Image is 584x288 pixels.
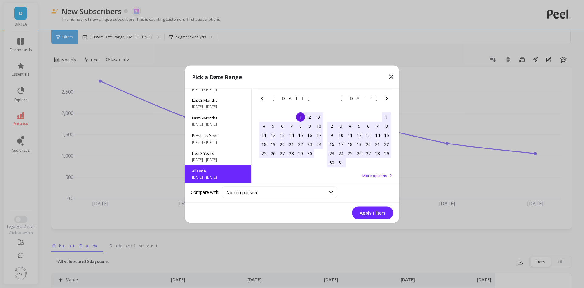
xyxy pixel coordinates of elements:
button: Apply Filters [352,206,393,219]
div: Choose Sunday, July 9th, 2017 [327,130,336,140]
div: Choose Tuesday, July 18th, 2017 [346,140,355,149]
div: Choose Tuesday, June 27th, 2017 [278,149,287,158]
div: Choose Saturday, June 10th, 2017 [314,121,323,130]
div: Choose Tuesday, July 11th, 2017 [346,130,355,140]
span: No comparison [226,189,257,195]
div: Choose Friday, June 16th, 2017 [305,130,314,140]
div: Choose Sunday, June 4th, 2017 [259,121,269,130]
div: Choose Sunday, June 25th, 2017 [259,149,269,158]
div: Choose Friday, July 21st, 2017 [373,140,382,149]
div: Choose Thursday, June 15th, 2017 [296,130,305,140]
div: Choose Tuesday, July 25th, 2017 [346,149,355,158]
div: Choose Sunday, July 23rd, 2017 [327,149,336,158]
div: Choose Monday, July 3rd, 2017 [336,121,346,130]
span: More options [362,172,387,178]
div: Choose Saturday, July 29th, 2017 [382,149,391,158]
div: Choose Sunday, June 11th, 2017 [259,130,269,140]
label: Compare with: [191,189,219,195]
div: Choose Wednesday, June 7th, 2017 [287,121,296,130]
div: Choose Tuesday, June 20th, 2017 [278,140,287,149]
div: Choose Tuesday, July 4th, 2017 [346,121,355,130]
div: Choose Thursday, July 20th, 2017 [364,140,373,149]
span: [DATE] - [DATE] [192,175,244,180]
span: Last 3 Years [192,150,244,156]
div: Choose Wednesday, July 19th, 2017 [355,140,364,149]
span: Previous Year [192,133,244,138]
div: Choose Saturday, July 8th, 2017 [382,121,391,130]
div: Choose Saturday, June 17th, 2017 [314,130,323,140]
div: Choose Friday, July 14th, 2017 [373,130,382,140]
span: All Data [192,168,244,173]
div: Choose Saturday, July 15th, 2017 [382,130,391,140]
div: Choose Monday, July 10th, 2017 [336,130,346,140]
div: Choose Wednesday, June 14th, 2017 [287,130,296,140]
div: Choose Monday, July 24th, 2017 [336,149,346,158]
span: [DATE] - [DATE] [192,122,244,126]
div: Choose Sunday, July 30th, 2017 [327,158,336,167]
span: [DATE] - [DATE] [192,86,244,91]
span: [DATE] - [DATE] [192,157,244,162]
div: month 2017-06 [259,112,323,158]
div: Choose Thursday, June 1st, 2017 [296,112,305,121]
div: Choose Tuesday, June 13th, 2017 [278,130,287,140]
div: Choose Thursday, July 6th, 2017 [364,121,373,130]
div: Choose Monday, June 26th, 2017 [269,149,278,158]
div: Choose Wednesday, July 5th, 2017 [355,121,364,130]
div: month 2017-07 [327,112,391,167]
span: [DATE] [340,96,378,101]
div: Choose Thursday, June 29th, 2017 [296,149,305,158]
div: Choose Wednesday, June 28th, 2017 [287,149,296,158]
span: Last 3 Months [192,97,244,103]
div: Choose Thursday, July 13th, 2017 [364,130,373,140]
div: Choose Monday, June 12th, 2017 [269,130,278,140]
div: Choose Friday, June 30th, 2017 [305,149,314,158]
div: Choose Sunday, July 16th, 2017 [327,140,336,149]
div: Choose Wednesday, July 26th, 2017 [355,149,364,158]
span: Last 6 Months [192,115,244,120]
span: [DATE] - [DATE] [192,104,244,109]
div: Choose Friday, June 23rd, 2017 [305,140,314,149]
div: Choose Friday, June 2nd, 2017 [305,112,314,121]
div: Choose Wednesday, July 12th, 2017 [355,130,364,140]
div: Choose Friday, July 7th, 2017 [373,121,382,130]
div: Choose Wednesday, June 21st, 2017 [287,140,296,149]
div: Choose Friday, June 9th, 2017 [305,121,314,130]
div: Choose Saturday, July 22nd, 2017 [382,140,391,149]
div: Choose Saturday, June 24th, 2017 [314,140,323,149]
div: Choose Monday, June 5th, 2017 [269,121,278,130]
button: Next Month [383,94,393,104]
div: Choose Thursday, June 22nd, 2017 [296,140,305,149]
div: Choose Friday, July 28th, 2017 [373,149,382,158]
button: Previous Month [326,94,336,104]
button: Next Month [315,94,325,104]
button: Previous Month [258,94,268,104]
div: Choose Saturday, July 1st, 2017 [382,112,391,121]
div: Choose Sunday, July 2nd, 2017 [327,121,336,130]
div: Choose Monday, July 31st, 2017 [336,158,346,167]
span: [DATE] [273,96,311,101]
div: Choose Saturday, June 3rd, 2017 [314,112,323,121]
div: Choose Thursday, June 8th, 2017 [296,121,305,130]
span: [DATE] - [DATE] [192,139,244,144]
div: Choose Thursday, July 27th, 2017 [364,149,373,158]
p: Pick a Date Range [192,73,242,81]
div: Choose Monday, July 17th, 2017 [336,140,346,149]
div: Choose Tuesday, June 6th, 2017 [278,121,287,130]
div: Choose Sunday, June 18th, 2017 [259,140,269,149]
div: Choose Monday, June 19th, 2017 [269,140,278,149]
